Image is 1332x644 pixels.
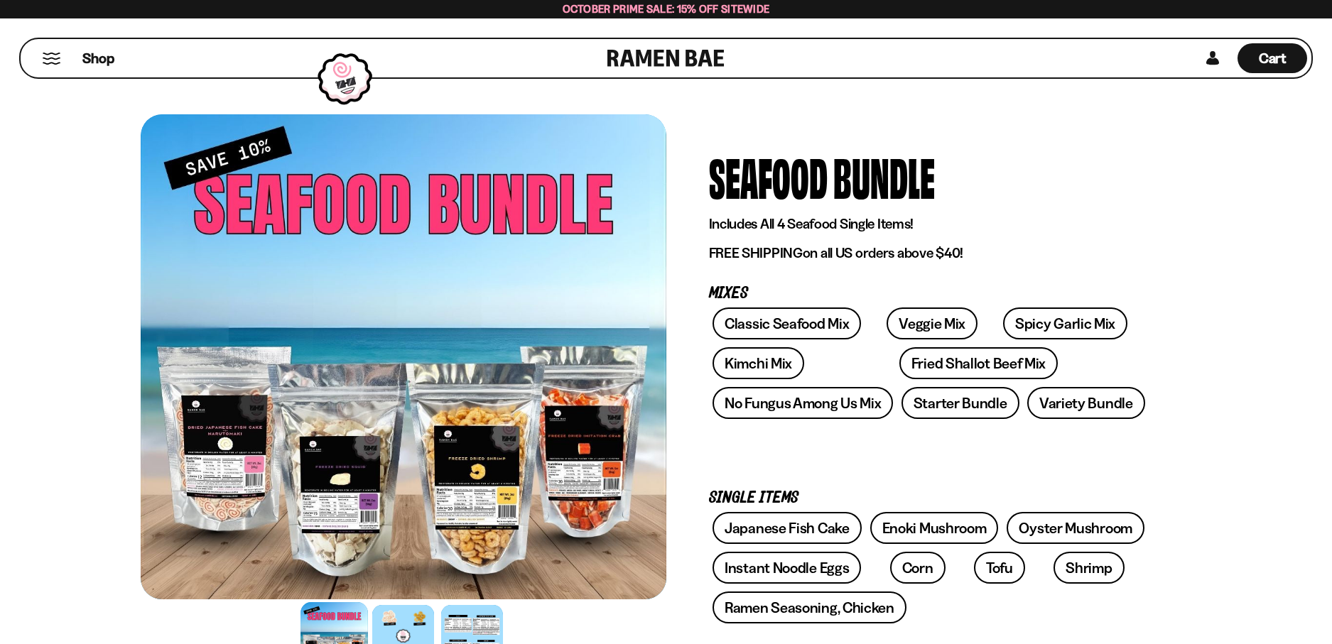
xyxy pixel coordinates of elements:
[713,552,861,584] a: Instant Noodle Eggs
[713,347,804,379] a: Kimchi Mix
[899,347,1058,379] a: Fried Shallot Beef Mix
[974,552,1025,584] a: Tofu
[709,215,1149,233] p: Includes All 4 Seafood Single Items!
[901,387,1019,419] a: Starter Bundle
[713,387,893,419] a: No Fungus Among Us Mix
[1027,387,1145,419] a: Variety Bundle
[82,43,114,73] a: Shop
[1238,39,1307,77] div: Cart
[1003,307,1127,339] a: Spicy Garlic Mix
[870,512,999,544] a: Enoki Mushroom
[713,591,906,623] a: Ramen Seasoning, Chicken
[887,307,978,339] a: Veggie Mix
[890,552,946,584] a: Corn
[1054,552,1124,584] a: Shrimp
[709,150,828,203] div: Seafood
[709,287,1149,300] p: Mixes
[563,2,770,16] span: October Prime Sale: 15% off Sitewide
[709,244,803,261] strong: FREE SHIPPING
[709,244,1149,262] p: on all US orders above $40!
[42,53,61,65] button: Mobile Menu Trigger
[82,49,114,68] span: Shop
[833,150,935,203] div: Bundle
[709,491,1149,505] p: Single Items
[713,512,862,544] a: Japanese Fish Cake
[1259,50,1287,67] span: Cart
[713,307,861,339] a: Classic Seafood Mix
[1007,512,1144,544] a: Oyster Mushroom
